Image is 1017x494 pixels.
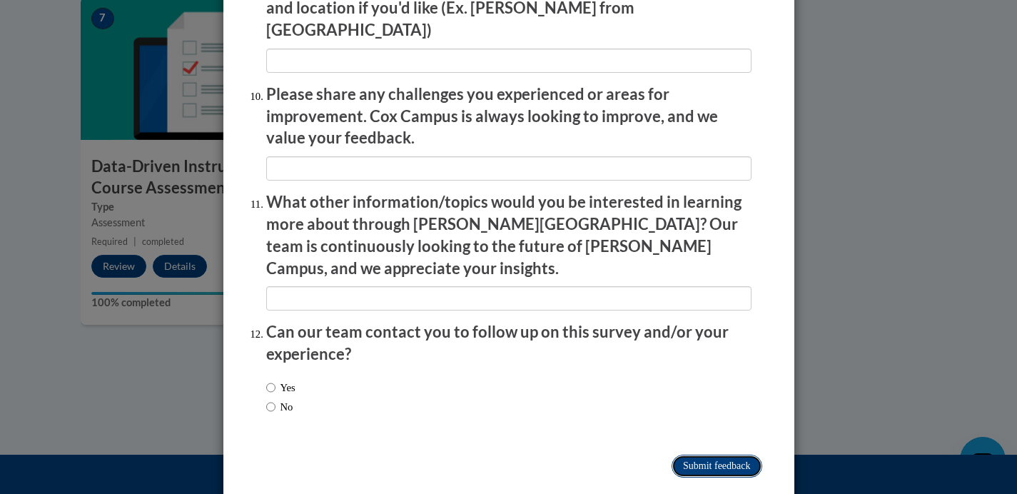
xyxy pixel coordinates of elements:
[266,84,752,149] p: Please share any challenges you experienced or areas for improvement. Cox Campus is always lookin...
[266,321,752,366] p: Can our team contact you to follow up on this survey and/or your experience?
[266,399,275,415] input: No
[266,399,293,415] label: No
[266,191,752,279] p: What other information/topics would you be interested in learning more about through [PERSON_NAME...
[266,380,275,395] input: Yes
[672,455,762,478] input: Submit feedback
[266,380,295,395] label: Yes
